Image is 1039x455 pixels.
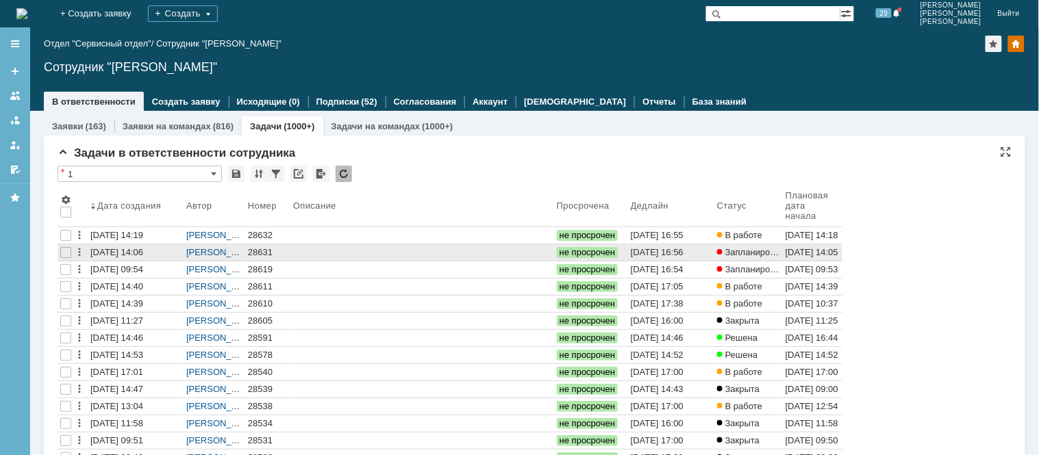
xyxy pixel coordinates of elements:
div: Сотрудник "[PERSON_NAME]" [156,38,281,49]
span: не просрочен [557,367,618,378]
a: [DATE] 11:27 [88,313,184,329]
a: В работе [714,296,783,312]
span: В работе [717,230,762,240]
a: Калугин Александр Николаевич [196,193,212,209]
a: [DATE] 14:40 [88,278,184,295]
a: не просрочен [554,364,628,380]
a: [DATE] 14:39 [88,296,184,312]
img: logo [16,8,27,19]
a: [PERSON_NAME] [186,435,260,445]
div: [DATE] 17:00 [631,401,684,411]
div: Действия [74,401,85,412]
a: Подписки [316,96,360,107]
div: не просрочен [269,195,280,208]
a: Задача: 28471 [196,239,260,250]
div: [DATE] 09:54 [90,264,143,274]
div: Действия [74,315,85,326]
a: не просрочен [554,381,628,398]
div: Сохранить вид [228,166,245,182]
a: не просрочен [554,347,628,363]
div: Задача: 28512 [196,327,326,338]
div: [DATE] 14:46 [90,333,143,343]
span: Запланирована [717,247,790,257]
div: [DATE] 14:05 [786,247,838,257]
div: не просрочен [317,373,324,380]
div: ООО "ГАЗПРОМ ГАЗОРАСПРЕДЕЛЕНИЕ САМАРА" - работы по заявке Ваня, с этим аппаратом работал Саша Нос... [196,254,326,273]
a: [PERSON_NAME] [186,298,260,309]
a: [PERSON_NAME] [186,230,260,240]
div: Действия [74,418,85,429]
div: Действия [74,435,85,446]
div: не просрочен [269,283,280,296]
a: [DATE] 09:54 [88,261,184,278]
a: [DATE] 12:54 [783,398,842,415]
span: не просрочен [557,384,618,395]
a: [DATE] 09:00 [783,381,842,398]
span: [PERSON_NAME] [921,1,981,10]
a: Отчеты [642,96,676,107]
div: [DATE] 17:00 [631,435,684,445]
div: 22.08.2025 [286,108,310,119]
a: [DATE] 17:00 [628,432,714,449]
a: Перейти на домашнюю страницу [16,8,27,19]
a: 28534 [245,415,290,432]
div: Сортировка... [251,166,267,182]
span: 29 [876,8,892,18]
div: не просрочен [147,198,154,205]
a: Носенкова Елена Игорьевна [196,368,212,385]
span: Закрыта [717,315,760,326]
a: не просрочен [554,244,628,261]
span: не просрочен [557,264,618,275]
a: 28538 [245,398,290,415]
a: Задача: 28619 [26,64,90,75]
div: 28538 [248,401,288,412]
div: Отложена [363,19,416,32]
div: Действия [74,298,85,309]
div: 28578 [248,350,288,361]
a: [DATE] 16:00 [628,415,714,432]
div: не просрочен [99,195,110,208]
div: Фильтрация... [268,166,284,182]
a: Исходящие [237,96,287,107]
a: Закрыта [714,381,783,398]
a: 28631 [245,244,290,261]
div: Действия [74,350,85,361]
a: 28591 [245,330,290,346]
div: 22.08.2025 [116,196,140,207]
div: Действия [74,247,85,258]
span: не просрочен [557,333,618,343]
a: 28619 [245,261,290,278]
div: не просрочен [99,107,110,120]
a: [DEMOGRAPHIC_DATA] [524,96,626,107]
div: не просрочен [269,107,280,120]
div: Статус [717,200,747,211]
a: [DATE] 14:06 [88,244,184,261]
div: [DATE] 16:56 [631,247,684,257]
div: Описание [293,200,337,211]
a: [DATE] 17:05 [628,278,714,295]
div: Автор [186,200,213,211]
div: [DATE] 09:50 [786,435,838,445]
a: Задачи на командах [331,121,421,131]
div: В работе [193,19,242,32]
a: [DATE] 09:50 [783,432,842,449]
span: В работе [717,401,762,411]
div: Экспорт списка [313,166,329,182]
div: 28531 [248,435,288,446]
a: В работе [714,227,783,244]
div: Добавить в избранное [986,36,1002,52]
div: 28605 [248,315,288,326]
a: [DATE] 17:01 [88,364,184,380]
span: Закрыта [717,384,760,394]
div: Действия [74,281,85,292]
span: В работе [717,281,762,291]
div: 2 [154,21,159,31]
div: 28619 [248,264,288,275]
div: [DATE] 14:40 [90,281,143,291]
a: Орлова Елена Владимировна [196,281,212,297]
a: [DATE] 14:53 [88,347,184,363]
a: [DATE] 09:53 [783,261,842,278]
div: Обновлять список [336,166,352,182]
a: Аккаунт [473,96,508,107]
div: [DATE] 11:25 [786,315,838,326]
